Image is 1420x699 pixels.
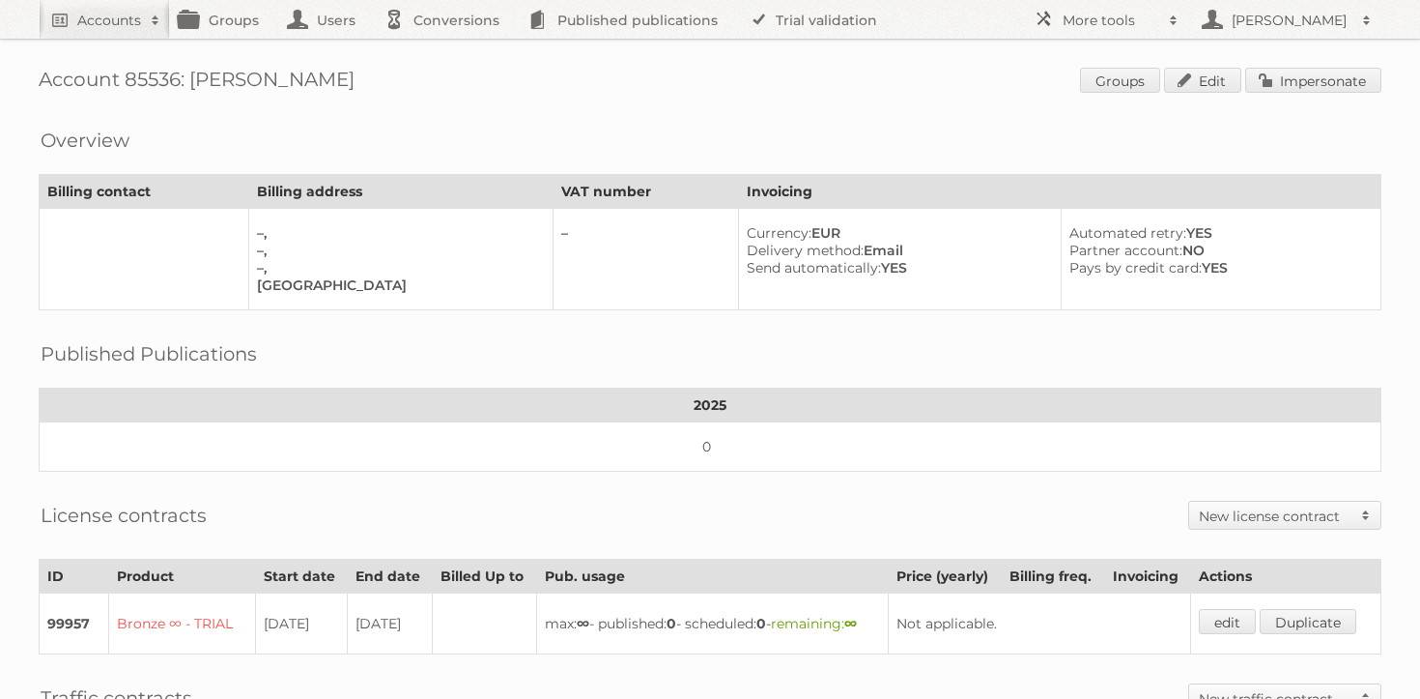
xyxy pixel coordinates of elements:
[536,594,888,655] td: max: - published: - scheduled: -
[77,11,141,30] h2: Accounts
[1069,259,1202,277] span: Pays by credit card:
[747,242,1045,259] div: Email
[1351,502,1380,529] span: Toggle
[844,615,857,632] strong: ∞
[109,594,256,655] td: Bronze ∞ - TRIAL
[40,594,109,655] td: 99957
[667,615,676,632] strong: 0
[348,594,433,655] td: [DATE]
[1069,242,1365,259] div: NO
[1069,242,1182,259] span: Partner account:
[40,560,109,594] th: ID
[1189,502,1380,529] a: New license contract
[889,560,1002,594] th: Price (yearly)
[1105,560,1191,594] th: Invoicing
[1191,560,1381,594] th: Actions
[536,560,888,594] th: Pub. usage
[747,224,1045,242] div: EUR
[747,224,811,242] span: Currency:
[257,259,537,277] div: –,
[1199,609,1256,634] a: edit
[771,615,857,632] span: remaining:
[257,277,537,294] div: [GEOGRAPHIC_DATA]
[257,224,537,242] div: –,
[255,594,347,655] td: [DATE]
[1063,11,1159,30] h2: More tools
[1164,68,1241,93] a: Edit
[257,242,537,259] div: –,
[40,389,1381,422] th: 2025
[1245,68,1381,93] a: Impersonate
[40,175,249,209] th: Billing contact
[553,175,738,209] th: VAT number
[41,501,207,530] h2: License contracts
[41,339,257,368] h2: Published Publications
[889,594,1191,655] td: Not applicable.
[747,242,864,259] span: Delivery method:
[39,68,1381,97] h1: Account 85536: [PERSON_NAME]
[433,560,537,594] th: Billed Up to
[40,422,1381,472] td: 0
[109,560,256,594] th: Product
[747,259,881,277] span: Send automatically:
[1069,259,1365,277] div: YES
[1002,560,1105,594] th: Billing freq.
[348,560,433,594] th: End date
[255,560,347,594] th: Start date
[1069,224,1186,242] span: Automated retry:
[248,175,553,209] th: Billing address
[756,615,766,632] strong: 0
[1080,68,1160,93] a: Groups
[41,126,129,155] h2: Overview
[577,615,589,632] strong: ∞
[1260,609,1356,634] a: Duplicate
[1069,224,1365,242] div: YES
[1227,11,1352,30] h2: [PERSON_NAME]
[1199,507,1351,526] h2: New license contract
[739,175,1381,209] th: Invoicing
[747,259,1045,277] div: YES
[553,209,738,310] td: –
